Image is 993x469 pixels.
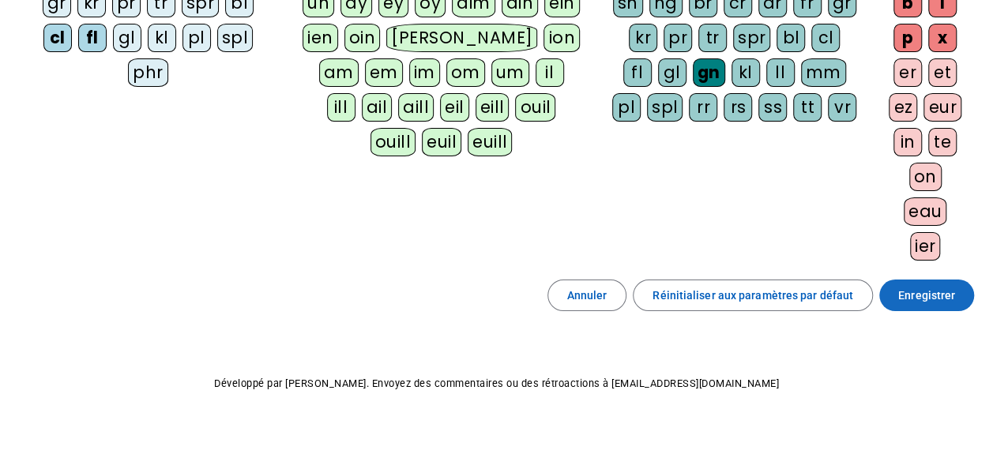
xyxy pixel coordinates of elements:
button: Enregistrer [879,280,974,311]
div: gl [658,58,686,87]
div: pr [664,24,692,52]
div: pl [612,93,641,122]
div: rs [724,93,752,122]
div: x [928,24,957,52]
div: in [893,128,922,156]
div: ouil [515,93,555,122]
div: eill [476,93,510,122]
span: Réinitialiser aux paramètres par défaut [653,286,853,305]
div: tt [793,93,822,122]
div: euil [422,128,461,156]
div: cl [43,24,72,52]
div: ill [327,93,355,122]
div: gl [113,24,141,52]
div: eau [904,197,947,226]
div: ion [544,24,580,52]
div: ll [766,58,795,87]
div: ier [910,232,941,261]
span: Enregistrer [898,286,955,305]
div: eil [440,93,469,122]
div: ss [758,93,787,122]
span: Annuler [567,286,607,305]
div: on [909,163,942,191]
div: fl [623,58,652,87]
div: [PERSON_NAME] [386,24,537,52]
div: oin [344,24,381,52]
div: phr [128,58,168,87]
div: rr [689,93,717,122]
div: vr [828,93,856,122]
div: te [928,128,957,156]
div: cl [811,24,840,52]
div: spl [647,93,683,122]
div: aill [398,93,434,122]
div: mm [801,58,846,87]
div: gn [693,58,725,87]
div: bl [777,24,805,52]
div: ez [889,93,917,122]
div: spr [733,24,771,52]
div: spl [217,24,254,52]
div: ien [303,24,338,52]
div: p [893,24,922,52]
div: euill [468,128,512,156]
div: pl [182,24,211,52]
button: Réinitialiser aux paramètres par défaut [633,280,873,311]
div: eur [923,93,961,122]
div: tr [698,24,727,52]
div: um [491,58,529,87]
div: er [893,58,922,87]
div: am [319,58,359,87]
div: em [365,58,403,87]
button: Annuler [547,280,627,311]
div: om [446,58,485,87]
div: ail [362,93,393,122]
div: et [928,58,957,87]
div: kl [148,24,176,52]
div: kl [732,58,760,87]
p: Développé par [PERSON_NAME]. Envoyez des commentaires ou des rétroactions à [EMAIL_ADDRESS][DOMAI... [13,374,980,393]
div: kr [629,24,657,52]
div: ouill [370,128,416,156]
div: fl [78,24,107,52]
div: im [409,58,440,87]
div: il [536,58,564,87]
